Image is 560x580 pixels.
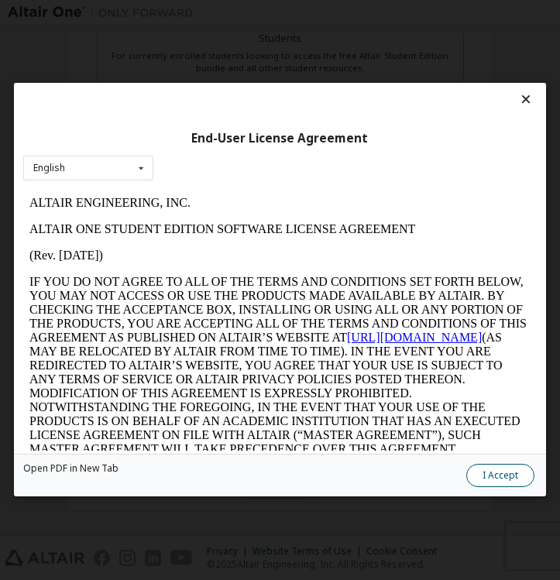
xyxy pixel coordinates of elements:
button: I Accept [466,465,534,488]
a: [URL][DOMAIN_NAME] [324,141,459,154]
a: Open PDF in New Tab [23,465,119,474]
p: ALTAIR ONE STUDENT EDITION SOFTWARE LICENSE AGREEMENT [6,33,507,46]
div: English [33,163,65,173]
p: ALTAIR ENGINEERING, INC. [6,6,507,20]
p: IF YOU DO NOT AGREE TO ALL OF THE TERMS AND CONDITIONS SET FORTH BELOW, YOU MAY NOT ACCESS OR USE... [6,85,507,266]
div: End-User License Agreement [23,131,537,146]
p: (Rev. [DATE]) [6,59,507,73]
